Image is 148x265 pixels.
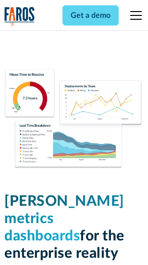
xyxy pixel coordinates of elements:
[4,69,144,170] img: Dora Metrics Dashboard
[4,193,144,262] h1: for the enterprise reality
[4,7,35,26] a: home
[4,7,35,26] img: Logo of the analytics and reporting company Faros.
[124,4,144,27] div: menu
[4,194,124,243] span: [PERSON_NAME] metrics dashboards
[62,5,119,26] a: Get a demo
